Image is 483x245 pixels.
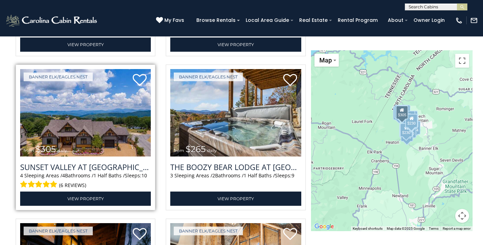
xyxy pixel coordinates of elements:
[20,69,151,157] a: Sunset Valley at Eagles Nest from $305 daily
[403,111,415,125] div: $315
[455,17,463,24] img: phone-regular-white.png
[170,172,301,190] div: Sleeping Areas / Bathrooms / Sleeps:
[62,172,65,179] span: 4
[292,172,294,179] span: 9
[400,123,412,137] div: $230
[20,37,151,52] a: View Property
[20,192,151,206] a: View Property
[5,14,99,27] img: White-1-2.png
[334,15,381,26] a: Rental Program
[470,17,478,24] img: mail-regular-white.png
[170,172,173,179] span: 3
[399,124,412,137] div: $305
[313,222,336,231] img: Google
[283,73,297,88] a: Add to favorites
[410,15,448,26] a: Owner Login
[170,69,301,157] a: The Boozy Bear Lodge at Eagles Nest from $265 daily
[20,172,23,179] span: 4
[133,73,147,88] a: Add to favorites
[24,73,93,81] a: Banner Elk/Eagles Nest
[170,162,301,172] h3: The Boozy Bear Lodge at Eagles Nest
[314,54,339,67] button: Change map style
[455,209,469,223] button: Map camera controls
[443,227,470,230] a: Report a map error
[207,148,217,153] span: daily
[384,15,407,26] a: About
[24,148,34,153] span: from
[170,192,301,206] a: View Property
[313,222,336,231] a: Open this area in Google Maps (opens a new window)
[133,227,147,242] a: Add to favorites
[174,148,184,153] span: from
[283,227,297,242] a: Add to favorites
[406,114,418,128] div: $230
[193,15,239,26] a: Browse Rentals
[455,54,469,68] button: Toggle fullscreen view
[212,172,215,179] span: 2
[387,227,425,230] span: Map data ©2025 Google
[186,144,206,154] span: $265
[59,181,86,190] span: (6 reviews)
[242,15,293,26] a: Local Area Guide
[401,127,413,141] div: $215
[394,105,407,119] div: $265
[244,172,275,179] span: 1 Half Baths /
[170,162,301,172] a: The Boozy Bear Lodge at [GEOGRAPHIC_DATA]
[20,162,151,172] a: Sunset Valley at [GEOGRAPHIC_DATA]
[20,172,151,190] div: Sleeping Areas / Bathrooms / Sleeps:
[24,227,93,235] a: Banner Elk/Eagles Nest
[393,106,406,120] div: $285
[170,37,301,52] a: View Property
[353,226,383,231] button: Keyboard shortcuts
[170,69,301,157] img: The Boozy Bear Lodge at Eagles Nest
[405,110,418,124] div: $200
[57,148,67,153] span: daily
[93,172,125,179] span: 1 Half Baths /
[319,57,332,64] span: Map
[141,172,147,179] span: 10
[429,227,439,230] a: Terms (opens in new tab)
[174,73,243,81] a: Banner Elk/Eagles Nest
[156,17,186,24] a: My Favs
[296,15,331,26] a: Real Estate
[164,17,184,24] span: My Favs
[405,115,418,128] div: $225
[20,162,151,172] h3: Sunset Valley at Eagles Nest
[396,105,408,119] div: $305
[20,69,151,157] img: Sunset Valley at Eagles Nest
[174,227,243,235] a: Banner Elk/Eagles Nest
[35,144,56,154] span: $305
